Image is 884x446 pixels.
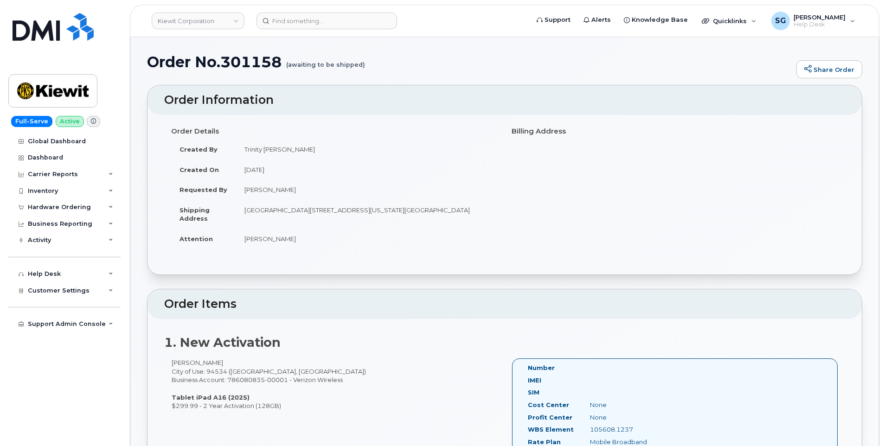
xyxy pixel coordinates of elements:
[528,413,572,422] label: Profit Center
[179,146,218,153] strong: Created By
[164,298,845,311] h2: Order Items
[179,166,219,173] strong: Created On
[528,401,569,409] label: Cost Center
[164,94,845,107] h2: Order Information
[512,127,838,135] h4: Billing Address
[236,179,498,200] td: [PERSON_NAME]
[528,363,555,372] label: Number
[179,235,213,242] strong: Attention
[179,186,227,193] strong: Requested By
[583,413,670,422] div: None
[236,200,498,229] td: [GEOGRAPHIC_DATA][STREET_ADDRESS][US_STATE][GEOGRAPHIC_DATA]
[528,425,574,434] label: WBS Element
[236,139,498,159] td: Trinity [PERSON_NAME]
[583,401,670,409] div: None
[171,127,498,135] h4: Order Details
[236,159,498,180] td: [DATE]
[796,60,862,79] a: Share Order
[583,425,670,434] div: 105608.1237
[172,394,250,401] strong: Tablet iPad A16 (2025)
[164,335,281,350] strong: 1. New Activation
[147,54,792,70] h1: Order No.301158
[528,388,539,397] label: SIM
[164,358,505,410] div: [PERSON_NAME] City of Use: 94534 ([GEOGRAPHIC_DATA], [GEOGRAPHIC_DATA]) Business Account: 7860808...
[286,54,365,68] small: (awaiting to be shipped)
[528,376,541,385] label: IMEI
[844,406,877,439] iframe: Messenger Launcher
[179,206,210,223] strong: Shipping Address
[236,229,498,249] td: [PERSON_NAME]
